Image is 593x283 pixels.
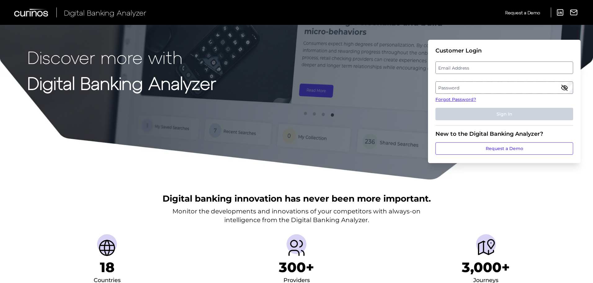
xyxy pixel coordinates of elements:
p: Monitor the developments and innovations of your competitors with always-on intelligence from the... [172,207,421,224]
p: Discover more with [27,47,216,67]
h1: 300+ [279,259,314,276]
span: Digital Banking Analyzer [64,8,146,17]
div: Customer Login [435,47,573,54]
a: Request a Demo [505,7,540,18]
strong: Digital Banking Analyzer [27,72,216,93]
a: Forgot Password? [435,96,573,103]
span: Request a Demo [505,10,540,15]
a: Request a Demo [435,142,573,155]
img: Journeys [476,238,496,258]
h1: 18 [100,259,114,276]
img: Curinos [14,9,49,16]
label: Password [436,82,573,93]
div: New to the Digital Banking Analyzer? [435,130,573,137]
img: Countries [97,238,117,258]
button: Sign In [435,108,573,120]
img: Providers [287,238,306,258]
h1: 3,000+ [462,259,510,276]
label: Email Address [436,62,573,73]
h2: Digital banking innovation has never been more important. [163,193,431,204]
